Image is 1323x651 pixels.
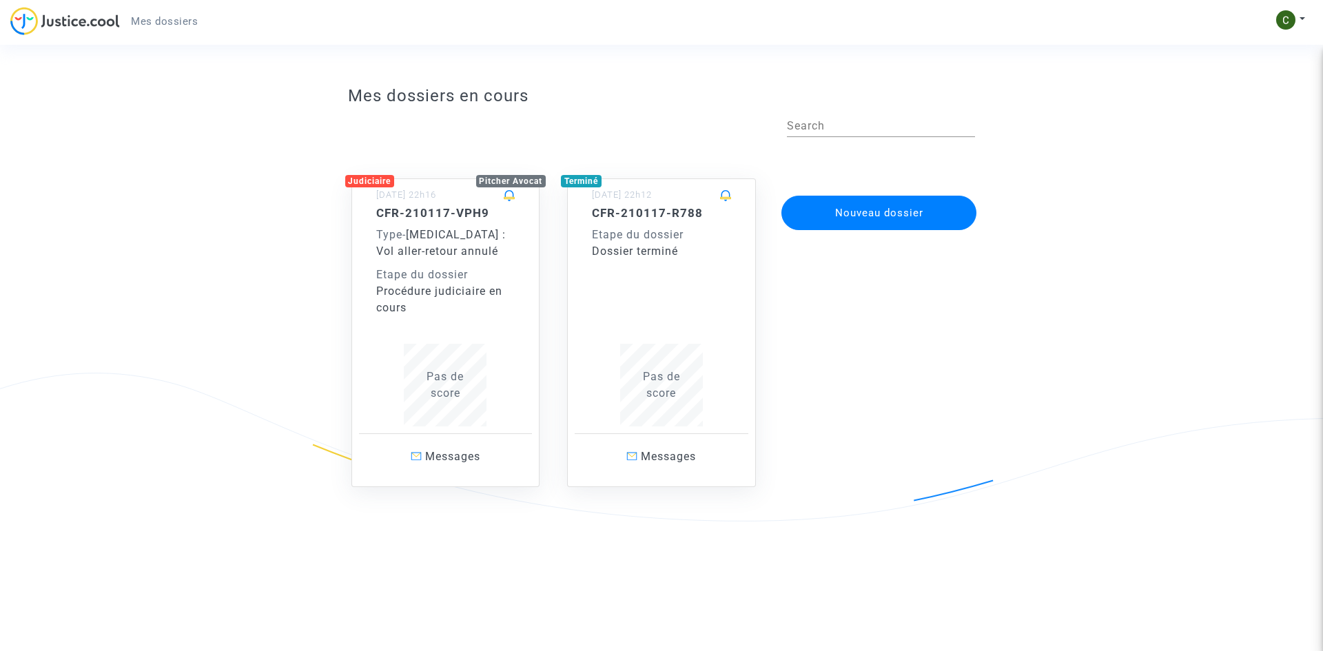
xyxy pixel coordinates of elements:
[10,7,120,35] img: jc-logo.svg
[561,175,602,187] div: Terminé
[348,86,976,106] h3: Mes dossiers en cours
[780,187,978,200] a: Nouveau dossier
[592,227,731,243] div: Etape du dossier
[376,283,515,316] div: Procédure judiciaire en cours
[376,267,515,283] div: Etape du dossier
[345,175,395,187] div: Judiciaire
[592,243,731,260] div: Dossier terminé
[781,196,977,230] button: Nouveau dossier
[427,370,464,400] span: Pas de score
[425,450,480,463] span: Messages
[376,228,506,258] span: [MEDICAL_DATA] : Vol aller-retour annulé
[553,151,770,487] a: Terminé[DATE] 22h12CFR-210117-R788Etape du dossierDossier terminéPas descoreMessages
[641,450,696,463] span: Messages
[338,151,554,487] a: JudiciairePitcher Avocat[DATE] 22h16CFR-210117-VPH9Type-[MEDICAL_DATA] : Vol aller-retour annuléE...
[131,15,198,28] span: Mes dossiers
[592,206,731,220] h5: CFR-210117-R788
[376,189,436,200] small: [DATE] 22h16
[575,433,748,479] a: Messages
[643,370,680,400] span: Pas de score
[1276,10,1295,30] img: AATXAJzlZrPo_WfH7U5C3rd-MnhpDAgvV2hKs7hGrmbO=s96-c
[592,189,652,200] small: [DATE] 22h12
[376,228,402,241] span: Type
[359,433,533,479] a: Messages
[376,228,406,241] span: -
[120,11,209,32] a: Mes dossiers
[476,175,546,187] div: Pitcher Avocat
[376,206,515,220] h5: CFR-210117-VPH9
